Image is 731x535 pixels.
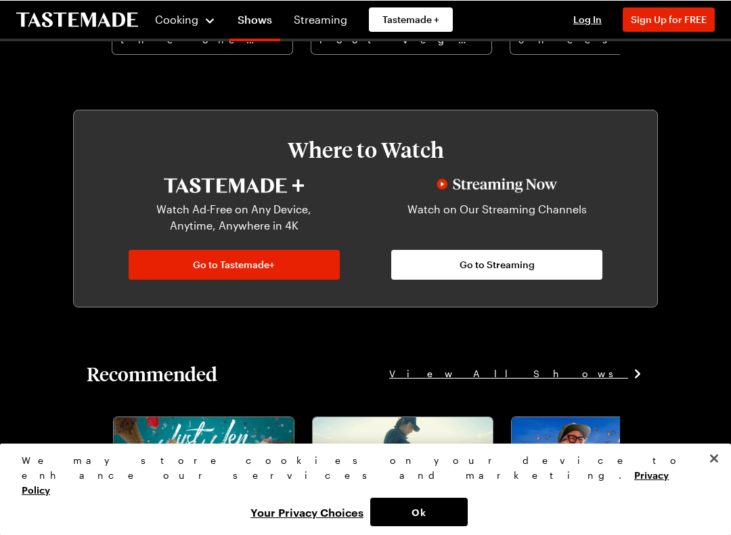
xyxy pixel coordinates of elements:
img: Tastemade+ [164,177,304,192]
span: Sign Up for FREE [631,13,707,24]
button: Sign Up for FREE [623,7,715,31]
p: Watch on Our Streaming Channels [399,200,594,233]
span: Go to Tastemade+ [193,257,275,271]
img: Agustín Mallmann's Nomad [313,416,493,518]
div: Privacy [22,452,698,526]
p: Watch Ad-Free on Any Device, Anytime, Anywhere in 4K [137,200,332,233]
img: Just Jen [114,416,294,518]
img: Andrew Zimmern's Wild Game Kitchen [512,416,692,518]
a: Shows [229,3,280,41]
h3: Where to Watch [114,137,617,161]
a: Go to Streaming [391,249,602,279]
a: To Tastemade Home Page [16,12,138,27]
span: View All Shows [389,366,628,381]
button: Close [699,443,729,473]
a: View All Shows [389,366,644,381]
span: Go to Streaming [460,257,535,271]
h2: Recommended [87,361,217,385]
span: Tastemade + [382,12,439,26]
a: Go to Tastemade+ [129,249,340,279]
button: Your Privacy Choices [244,497,370,526]
span: Cooking [155,12,198,25]
button: Cooking [154,3,216,35]
button: Ok [370,497,468,526]
div: We may store cookies on your device to enhance our services and marketing. [22,452,698,497]
button: Log In [560,12,615,26]
a: Tastemade + [369,7,453,31]
img: Streaming [437,177,557,192]
span: Log In [573,13,602,24]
